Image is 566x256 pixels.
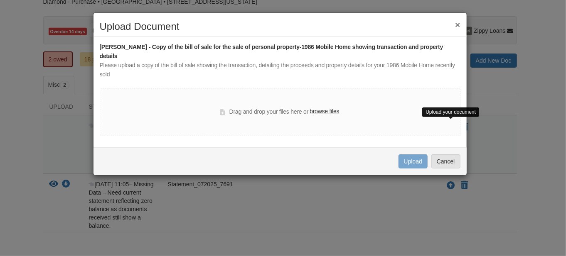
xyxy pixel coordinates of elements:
button: × [455,20,460,29]
label: browse files [310,107,339,116]
div: Please upload a copy of the bill of sale showing the transaction, detailing the proceeds and prop... [100,61,460,79]
h2: Upload Document [100,21,460,32]
div: Upload your document [422,107,479,117]
button: Upload [399,154,428,168]
div: Drag and drop your files here or [220,107,339,117]
button: Cancel [431,154,460,168]
div: [PERSON_NAME] - Copy of the bill of sale for the sale of personal property-1986 Mobile Home showi... [100,43,460,61]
